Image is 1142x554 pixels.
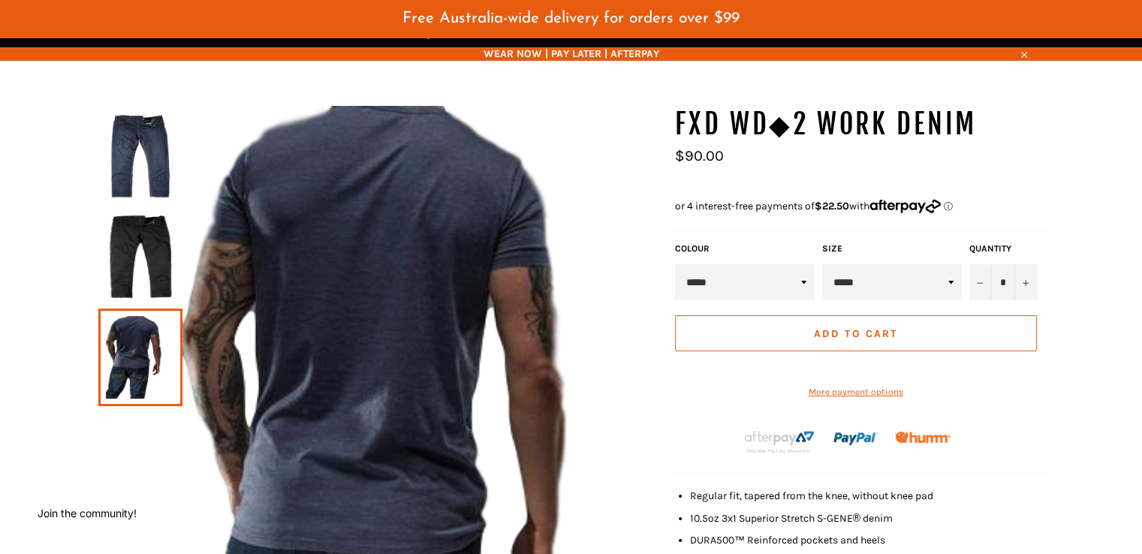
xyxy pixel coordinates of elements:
[833,417,878,461] img: paypal.png
[690,533,1044,547] li: DURA500™ Reinforced pockets and heels
[106,215,175,298] img: FXD WD◆2 Work Denim - Workin' Gear
[98,47,1044,61] span: WEAR NOW | PAY LATER | AFTERPAY
[690,489,1044,503] li: Regular fit, tapered from the knee, without knee pad
[675,386,1037,399] a: More payment options
[1014,264,1037,300] button: Increase item quantity by one
[675,315,1037,351] button: Add to Cart
[38,507,137,519] button: Join the community!
[969,242,1037,255] label: Quantity
[106,115,175,197] img: FXD WD◆2 Work Denim - Workin' Gear
[895,432,951,443] img: Humm_core_logo_RGB-01_300x60px_small_195d8312-4386-4de7-b182-0ef9b6303a37.png
[743,429,816,454] img: Afterpay-Logo-on-dark-bg_large.png
[814,327,897,340] span: Add to Cart
[675,147,724,164] span: $90.00
[675,242,815,255] label: COLOUR
[402,11,740,26] span: Free Australia-wide delivery for orders over $99
[822,242,962,255] label: Size
[969,264,992,300] button: Reduce item quantity by one
[675,106,1044,143] h1: FXD WD◆2 Work Denim
[690,511,1044,525] li: 10.5oz 3x1 Superior Stretch S-GENE® denim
